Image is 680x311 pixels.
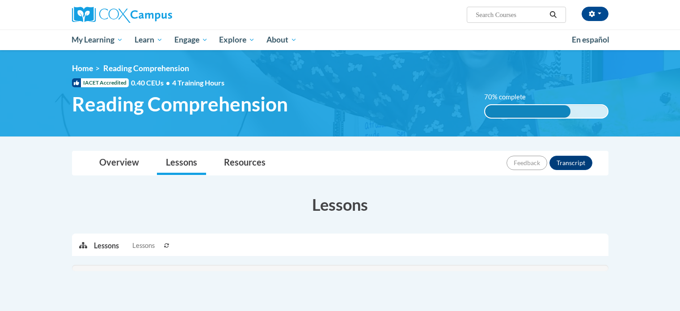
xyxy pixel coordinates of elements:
[66,30,129,50] a: My Learning
[103,64,189,73] span: Reading Comprehension
[72,7,242,23] a: Cox Campus
[131,78,172,88] span: 0.40 CEUs
[135,34,163,45] span: Learn
[572,35,609,44] span: En español
[72,92,288,116] span: Reading Comprehension
[266,34,297,45] span: About
[72,78,129,87] span: IACET Accredited
[94,241,119,251] p: Lessons
[174,34,208,45] span: Engage
[215,151,275,175] a: Resources
[72,34,123,45] span: My Learning
[485,105,570,118] div: 70% complete
[213,30,261,50] a: Explore
[475,9,546,20] input: Search Courses
[172,78,224,87] span: 4 Training Hours
[166,78,170,87] span: •
[72,64,93,73] a: Home
[72,193,608,216] h3: Lessons
[169,30,214,50] a: Engage
[549,156,592,170] button: Transcript
[261,30,303,50] a: About
[484,92,536,102] label: 70% complete
[582,7,608,21] button: Account Settings
[132,241,155,251] span: Lessons
[219,34,255,45] span: Explore
[129,30,169,50] a: Learn
[157,151,206,175] a: Lessons
[90,151,148,175] a: Overview
[546,9,560,20] button: Search
[507,156,547,170] button: Feedback
[72,7,172,23] img: Cox Campus
[59,30,622,50] div: Main menu
[566,30,615,49] a: En español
